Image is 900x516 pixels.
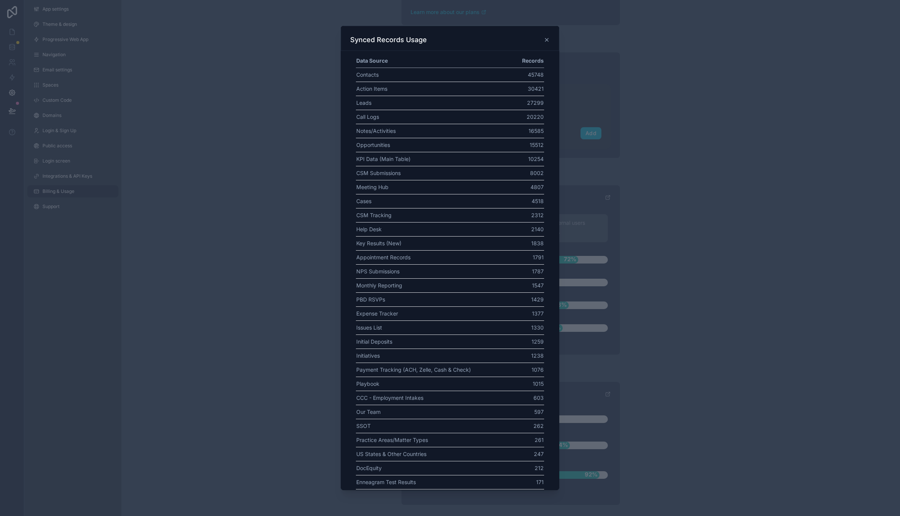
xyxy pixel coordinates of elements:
[356,391,513,405] td: CCC - Employment Intakes
[356,166,513,180] td: CSM Submissions
[356,405,513,419] td: Our Team
[356,377,513,391] td: Playbook
[356,320,513,335] td: Issues List
[356,194,513,208] td: Cases
[513,138,544,152] td: 15512
[513,349,544,363] td: 1238
[356,250,513,264] td: Appointment Records
[513,419,544,433] td: 262
[513,54,544,68] th: Records
[513,447,544,461] td: 247
[513,96,544,110] td: 27299
[356,82,513,96] td: Action Items
[513,461,544,475] td: 212
[356,349,513,363] td: Initiatives
[356,96,513,110] td: Leads
[356,138,513,152] td: Opportunities
[356,461,513,475] td: DocEquity
[356,180,513,194] td: Meeting Hub
[513,320,544,335] td: 1330
[513,391,544,405] td: 603
[356,110,513,124] td: Call Logs
[356,152,513,166] td: KPI Data (Main Table)
[513,166,544,180] td: 8002
[513,68,544,82] td: 45748
[350,35,427,44] h3: Synced Records Usage
[356,278,513,292] td: Monthly Reporting
[356,433,513,447] td: Practice Areas/Matter Types
[513,124,544,138] td: 16585
[356,68,513,82] td: Contacts
[356,363,513,377] td: Payment Tracking (ACH, Zelle, Cash & Check)
[513,475,544,489] td: 171
[356,54,513,68] th: Data Source
[513,363,544,377] td: 1076
[513,278,544,292] td: 1547
[513,82,544,96] td: 30421
[356,419,513,433] td: SSOT
[356,475,513,489] td: Enneagram Test Results
[513,110,544,124] td: 20220
[513,208,544,222] td: 2312
[356,236,513,250] td: Key Results (New)
[356,222,513,236] td: Help Desk
[356,292,513,306] td: PBD RSVPs
[513,250,544,264] td: 1791
[513,180,544,194] td: 4807
[513,489,544,503] td: 154
[513,236,544,250] td: 1838
[513,377,544,391] td: 1015
[513,264,544,278] td: 1787
[513,292,544,306] td: 1429
[513,433,544,447] td: 261
[356,306,513,320] td: Expense Tracker
[356,264,513,278] td: NPS Submissions
[513,222,544,236] td: 2140
[356,124,513,138] td: Notes/Activities
[356,335,513,349] td: Initial Deposits
[513,405,544,419] td: 597
[513,306,544,320] td: 1377
[513,194,544,208] td: 4518
[356,447,513,461] td: US States & Other Countries
[513,335,544,349] td: 1259
[356,208,513,222] td: CSM Tracking
[356,489,513,503] td: Events
[513,152,544,166] td: 10254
